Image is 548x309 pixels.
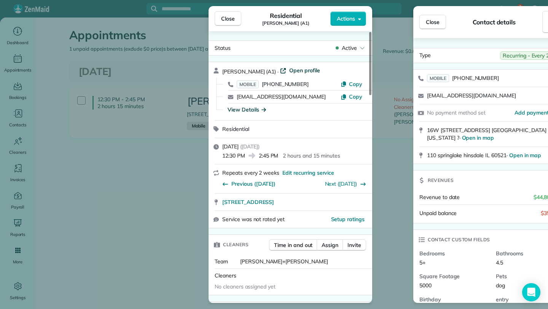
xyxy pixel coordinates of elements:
[419,296,490,303] span: Birthday
[331,216,365,223] span: Setup ratings
[262,20,309,26] span: [PERSON_NAME] (A1)
[215,272,236,279] span: Cleaners
[325,180,366,188] button: Next ([DATE])
[259,152,279,159] span: 2:45 PM
[269,239,317,251] button: Time in and out
[325,180,357,187] a: Next ([DATE])
[231,180,276,188] span: Previous ([DATE])
[240,258,328,265] span: [PERSON_NAME]+[PERSON_NAME]
[342,44,357,52] span: Active
[428,236,490,244] span: Contact custom fields
[276,68,280,75] span: ·
[317,239,343,251] button: Assign
[223,241,249,248] span: Cleaners
[215,258,228,265] span: Team
[419,250,490,257] span: Bedrooms
[237,80,309,88] a: MOBILE[PHONE_NUMBER]
[222,169,279,176] span: Repeats every 2 weeks
[419,272,490,280] span: Square Footage
[222,198,368,206] a: [STREET_ADDRESS]
[426,18,440,26] span: Close
[427,109,486,116] span: No payment method set
[282,169,334,177] span: Edit recurring service
[342,239,366,251] button: Invite
[215,11,241,26] button: Close
[274,241,312,249] span: Time in and out
[349,81,362,88] span: Copy
[322,241,338,249] span: Assign
[419,15,446,29] button: Close
[221,15,235,22] span: Close
[427,92,516,99] a: [EMAIL_ADDRESS][DOMAIN_NAME]
[289,67,320,74] span: Open profile
[240,143,260,150] span: ( [DATE] )
[331,215,365,223] button: Setup ratings
[222,68,276,75] span: [PERSON_NAME] (A1)
[341,93,362,100] button: Copy
[419,282,432,289] span: 5000
[419,194,460,201] span: Revenue to date
[427,127,546,142] span: 16W [STREET_ADDRESS] [GEOGRAPHIC_DATA] [US_STATE] ? ·
[419,51,431,60] span: Type
[427,74,449,82] span: MOBILE
[349,93,362,100] span: Copy
[215,45,231,51] span: Status
[222,152,245,159] span: 12:30 PM
[496,259,503,266] span: 4.5
[337,15,355,22] span: Actions
[496,282,505,289] span: dog
[222,198,274,206] span: [STREET_ADDRESS]
[222,215,285,223] span: Service was not rated yet
[473,18,516,27] span: Contact details
[419,259,425,266] span: 5+
[262,81,309,88] span: [PHONE_NUMBER]
[509,152,542,159] a: Open in map
[222,143,239,150] span: [DATE]
[215,283,276,290] span: No cleaners assigned yet
[270,11,302,20] span: Residential
[427,152,541,159] span: 110 springlake hinsdale IL 60521 ·
[347,241,361,249] span: Invite
[222,126,249,132] span: Residential
[283,152,340,159] p: 2 hours and 15 minutes
[228,106,266,113] button: View Details
[428,177,454,184] span: Revenues
[341,80,362,88] button: Copy
[237,80,259,88] span: MOBILE
[452,75,499,81] span: [PHONE_NUMBER]
[280,67,320,74] a: Open profile
[522,283,540,301] div: Open Intercom Messenger
[237,93,326,100] a: [EMAIL_ADDRESS][DOMAIN_NAME]
[462,134,494,141] a: Open in map
[427,74,499,82] a: MOBILE[PHONE_NUMBER]
[419,209,457,217] span: Unpaid balance
[222,180,276,188] button: Previous ([DATE])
